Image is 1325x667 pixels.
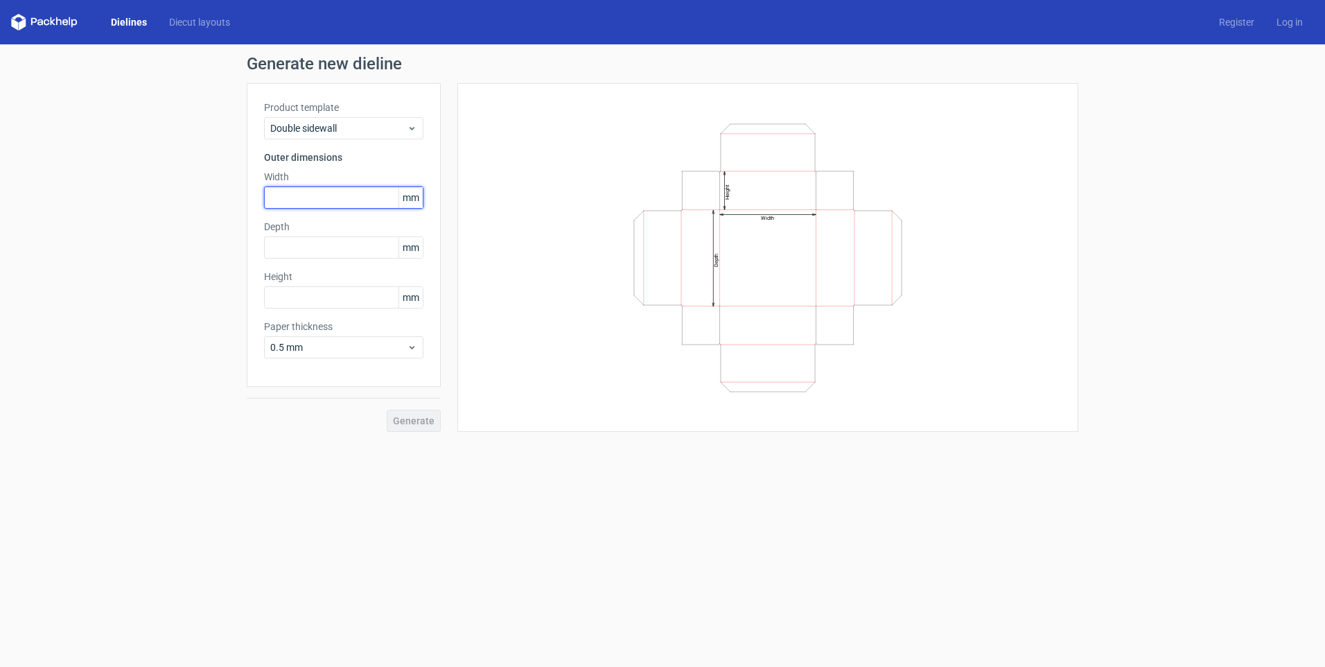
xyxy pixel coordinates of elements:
label: Depth [264,220,423,234]
label: Product template [264,101,423,114]
a: Register [1208,15,1265,29]
h3: Outer dimensions [264,150,423,164]
a: Diecut layouts [158,15,241,29]
span: mm [398,287,423,308]
h1: Generate new dieline [247,55,1078,72]
text: Height [724,184,730,200]
label: Height [264,270,423,284]
text: Depth [713,253,719,266]
label: Width [264,170,423,184]
a: Log in [1265,15,1314,29]
a: Dielines [100,15,158,29]
span: Double sidewall [270,121,407,135]
text: Width [761,215,774,221]
span: mm [398,237,423,258]
span: 0.5 mm [270,340,407,354]
label: Paper thickness [264,320,423,333]
span: mm [398,187,423,208]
